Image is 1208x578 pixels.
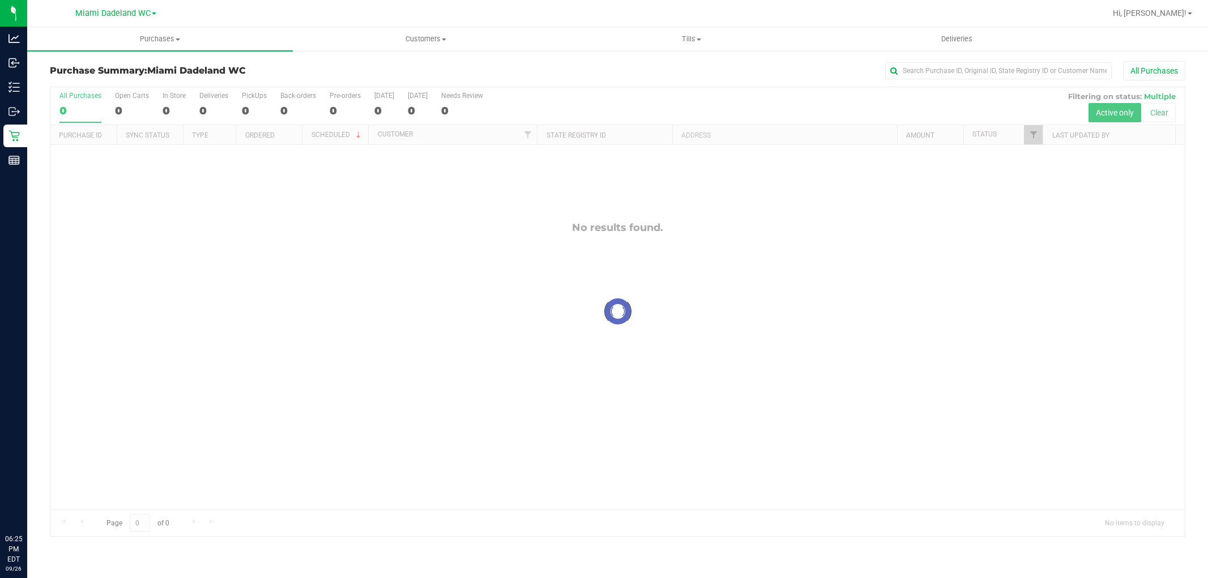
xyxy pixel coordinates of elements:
[1113,8,1186,18] span: Hi, [PERSON_NAME]!
[926,34,988,44] span: Deliveries
[5,564,22,573] p: 09/26
[8,155,20,166] inline-svg: Reports
[75,8,151,18] span: Miami Dadeland WC
[27,34,293,44] span: Purchases
[293,27,558,51] a: Customers
[8,82,20,93] inline-svg: Inventory
[27,27,293,51] a: Purchases
[558,27,824,51] a: Tills
[8,33,20,44] inline-svg: Analytics
[8,57,20,68] inline-svg: Inbound
[293,34,558,44] span: Customers
[1123,61,1185,80] button: All Purchases
[33,486,47,499] iframe: Resource center unread badge
[559,34,823,44] span: Tills
[50,66,428,76] h3: Purchase Summary:
[147,65,246,76] span: Miami Dadeland WC
[8,106,20,117] inline-svg: Outbound
[824,27,1090,51] a: Deliveries
[8,130,20,142] inline-svg: Retail
[5,534,22,564] p: 06:25 PM EDT
[11,487,45,521] iframe: Resource center
[885,62,1112,79] input: Search Purchase ID, Original ID, State Registry ID or Customer Name...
